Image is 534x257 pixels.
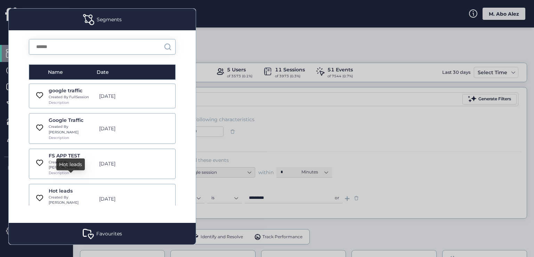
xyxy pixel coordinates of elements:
div: [DATE] [96,195,145,203]
div: Segments [9,9,196,30]
div: FS APP TEST [49,152,95,159]
div: Created By [PERSON_NAME] [49,159,95,170]
div: Description [49,100,68,106]
div: Description [49,170,68,176]
div: Hot leads [56,158,85,170]
div: Google Traffic [49,116,95,124]
div: Date [97,68,149,76]
div: Favourites [96,230,122,237]
div: Created By [PERSON_NAME] [49,195,95,205]
div: Created By [PERSON_NAME] [49,124,95,135]
div: Hot leads [49,187,95,195]
div: [DATE] [96,160,145,168]
div: Favourites [9,223,196,244]
div: [DATE] [96,125,145,132]
div: google traffic [49,87,95,94]
div: Description [49,135,68,141]
div: [DATE] [96,92,145,100]
div: Created By FullSession [49,94,95,100]
div: Name [48,68,96,76]
div: Segments [97,16,122,23]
